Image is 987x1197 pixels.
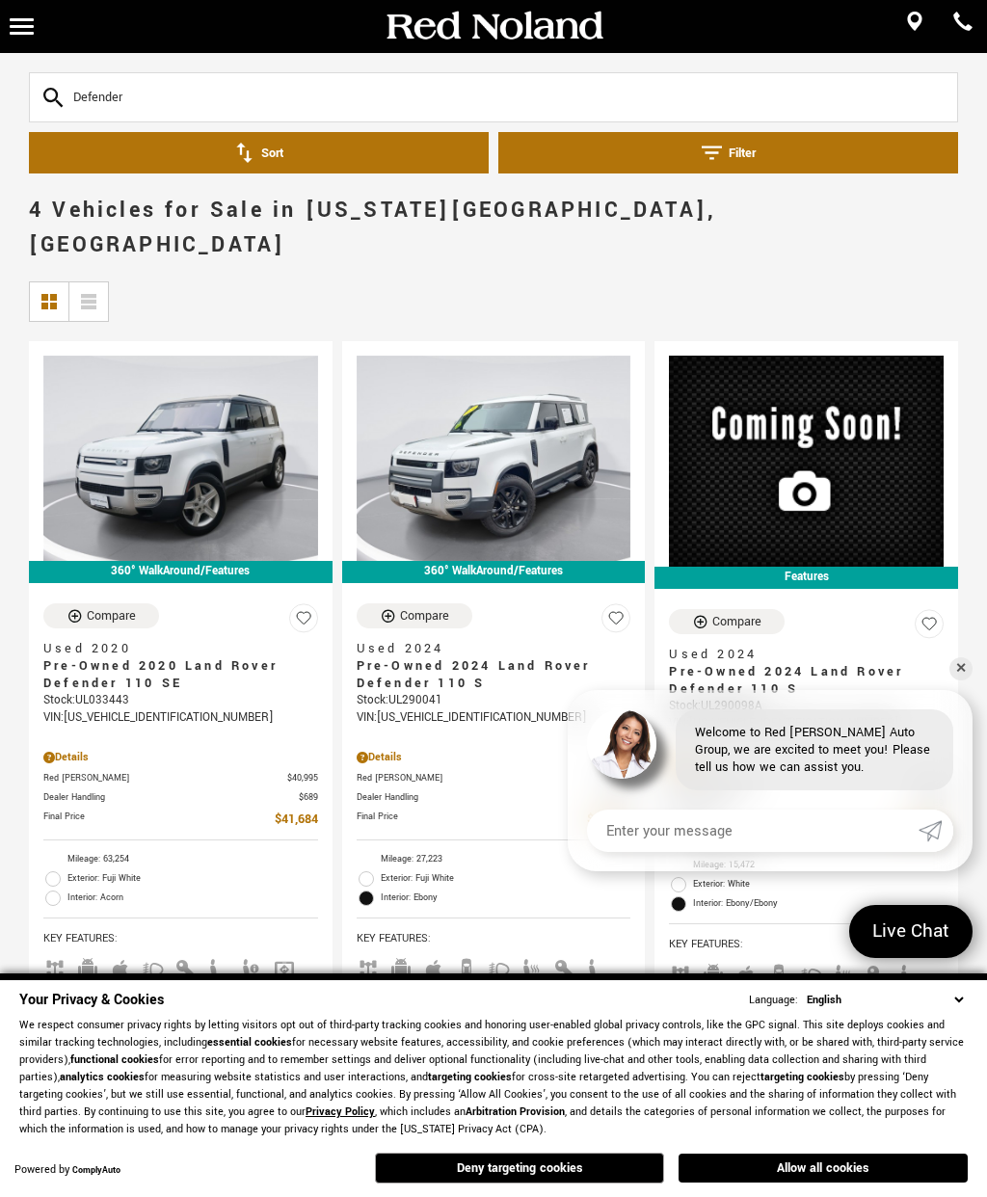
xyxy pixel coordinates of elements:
[587,709,656,779] img: Agent profile photo
[767,966,790,980] span: Backup Camera
[676,709,953,790] div: Welcome to Red [PERSON_NAME] Auto Group, we are excited to meet you! Please tell us how we can as...
[67,869,318,889] span: Exterior: Fuji White
[306,1104,375,1119] a: Privacy Policy
[342,561,646,582] div: 360° WalkAround/Features
[357,928,631,949] span: Key Features :
[760,1070,844,1084] strong: targeting cookies
[357,657,617,692] span: Pre-Owned 2024 Land Rover Defender 110 S
[669,646,944,698] a: Used 2024Pre-Owned 2024 Land Rover Defender 110 S
[357,960,380,974] span: AWD
[357,790,631,805] a: Dealer Handling $689
[357,771,600,785] span: Red [PERSON_NAME]
[601,603,630,641] button: Save Vehicle
[712,613,761,630] div: Compare
[29,195,716,260] span: 4 Vehicles for Sale in [US_STATE][GEOGRAPHIC_DATA], [GEOGRAPHIC_DATA]
[586,960,609,974] span: Leather Seats
[422,960,445,974] span: Apple Car-Play
[43,640,304,657] span: Used 2020
[428,1070,512,1084] strong: targeting cookies
[383,17,604,35] a: Red Noland Auto Group
[357,640,631,692] a: Used 2024Pre-Owned 2024 Land Rover Defender 110 S
[289,603,318,641] button: Save Vehicle
[553,960,576,974] span: Keyless Entry
[833,966,856,980] span: Heated Seats
[43,749,318,766] div: Pricing Details - Pre-Owned 2020 Land Rover Defender 110 SE With Navigation & 4WD
[60,1070,145,1084] strong: analytics cookies
[67,889,318,908] span: Interior: Acorn
[898,966,921,980] span: Leather Seats
[357,603,472,628] button: Compare Vehicle
[669,609,785,634] button: Compare Vehicle
[400,607,449,625] div: Compare
[70,1052,159,1067] strong: functional cookies
[357,640,617,657] span: Used 2024
[174,960,198,974] span: Keyless Entry
[43,692,318,709] div: Stock : UL033443
[43,640,318,692] a: Used 2020Pre-Owned 2020 Land Rover Defender 110 SE
[240,960,263,974] span: Memory Seats
[455,960,478,974] span: Backup Camera
[43,928,318,949] span: Key Features :
[669,356,944,567] img: 2024 Land Rover Defender 110 S
[357,810,631,830] a: Final Price $59,171
[357,771,631,785] a: Red [PERSON_NAME] $58,482
[43,850,318,869] li: Mileage: 63,254
[299,790,318,805] span: $689
[357,692,631,709] div: Stock : UL290041
[43,771,287,785] span: Red [PERSON_NAME]
[693,894,944,914] span: Interior: Ebony/Ebony
[679,1154,968,1183] button: Allow all cookies
[381,869,631,889] span: Exterior: Fuji White
[43,709,318,727] div: VIN: [US_VEHICLE_IDENTIFICATION_NUMBER]
[669,663,929,698] span: Pre-Owned 2024 Land Rover Defender 110 S
[43,356,318,561] img: 2020 Land Rover Defender 110 SE
[43,790,318,805] a: Dealer Handling $689
[357,850,631,869] li: Mileage: 27,223
[275,810,318,830] span: $41,684
[375,1153,664,1184] button: Deny targeting cookies
[669,646,929,663] span: Used 2024
[357,749,631,766] div: Pricing Details - Pre-Owned 2024 Land Rover Defender 110 S With Navigation & 4WD
[87,607,136,625] div: Compare
[14,1164,120,1177] div: Powered by
[389,960,413,974] span: Android Auto
[43,960,67,974] span: AWD
[43,657,304,692] span: Pre-Owned 2020 Land Rover Defender 110 SE
[357,790,612,805] span: Dealer Handling
[802,991,968,1009] select: Language Select
[72,1164,120,1177] a: ComplyAuto
[702,966,725,980] span: Android Auto
[587,810,919,852] input: Enter your message
[669,966,692,980] span: AWD
[866,966,889,980] span: Keyless Entry
[383,10,604,43] img: Red Noland Auto Group
[207,960,230,974] span: Leather Seats
[357,709,631,727] div: VIN: [US_VEHICLE_IDENTIFICATION_NUMBER]
[800,966,823,980] span: Fog Lights
[357,810,588,830] span: Final Price
[43,810,318,830] a: Final Price $41,684
[29,132,489,173] button: Sort
[29,561,333,582] div: 360° WalkAround/Features
[669,934,944,955] span: Key Features :
[466,1104,565,1119] strong: Arbitration Provision
[654,567,958,588] div: Features
[693,875,944,894] span: Exterior: White
[488,960,511,974] span: Fog Lights
[357,356,631,561] img: 2024 Land Rover Defender 110 S
[273,960,296,974] span: Navigation Sys
[849,905,973,958] a: Live Chat
[498,132,958,173] button: Filter
[381,889,631,908] span: Interior: Ebony
[43,790,299,805] span: Dealer Handling
[43,603,159,628] button: Compare Vehicle
[19,1017,968,1138] p: We respect consumer privacy rights by letting visitors opt out of third-party tracking cookies an...
[142,960,165,974] span: Fog Lights
[287,771,318,785] span: $40,995
[734,966,758,980] span: Apple Car-Play
[520,960,544,974] span: Heated Seats
[19,990,164,1010] span: Your Privacy & Cookies
[76,960,99,974] span: Android Auto
[919,810,953,852] a: Submit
